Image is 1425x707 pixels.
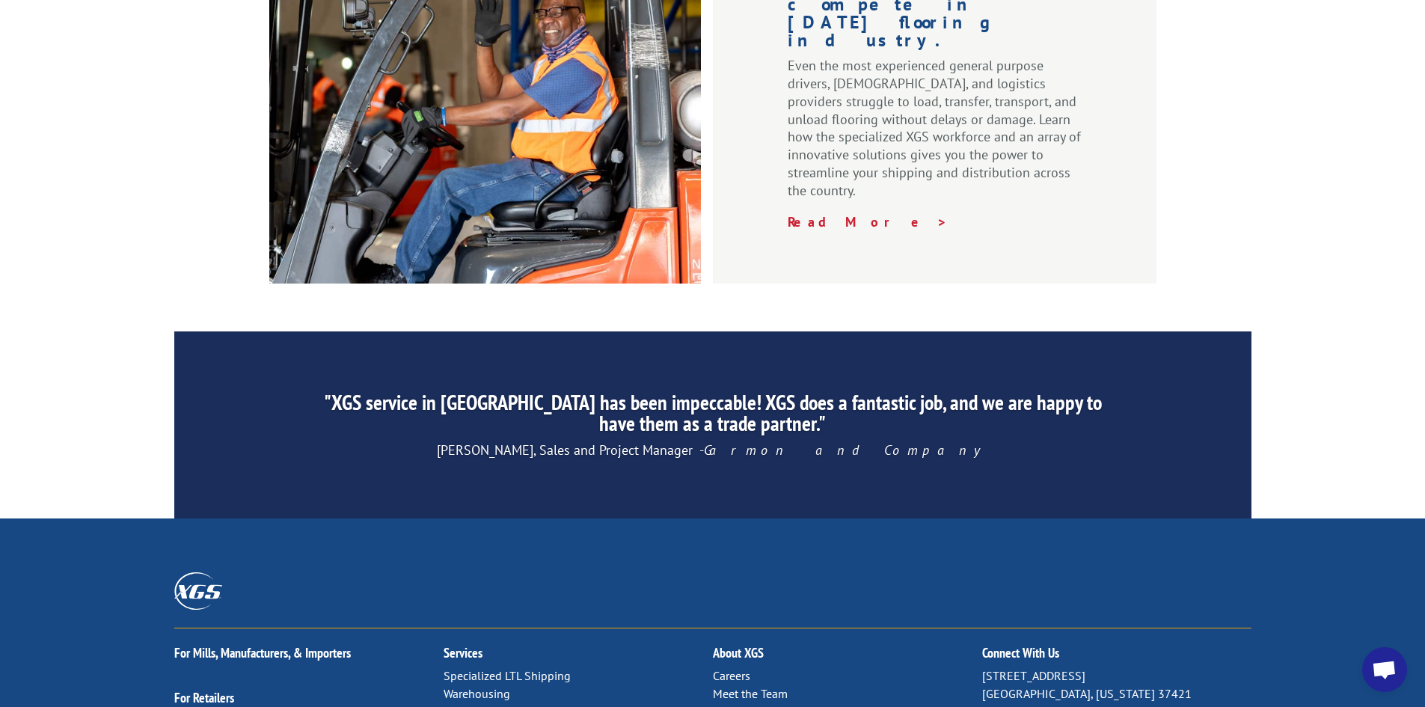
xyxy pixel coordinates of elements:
a: Warehousing [444,686,510,701]
a: About XGS [713,644,764,661]
h2: Connect With Us [982,646,1251,667]
a: Specialized LTL Shipping [444,668,571,683]
a: Meet the Team [713,686,788,701]
a: For Mills, Manufacturers, & Importers [174,644,351,661]
span: [PERSON_NAME], Sales and Project Manager - [437,441,988,459]
p: [STREET_ADDRESS] [GEOGRAPHIC_DATA], [US_STATE] 37421 [982,667,1251,703]
div: Open chat [1362,647,1407,692]
a: Read More > [788,213,948,230]
em: Garmon and Company [704,441,988,459]
a: Careers [713,668,750,683]
img: XGS_Logos_ALL_2024_All_White [174,572,222,609]
a: Services [444,644,482,661]
a: For Retailers [174,689,234,706]
h2: "XGS service in [GEOGRAPHIC_DATA] has been impeccable! XGS does a fantastic job, and we are happy... [314,392,1110,441]
p: Even the most experienced general purpose drivers, [DEMOGRAPHIC_DATA], and logistics providers st... [788,57,1082,212]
